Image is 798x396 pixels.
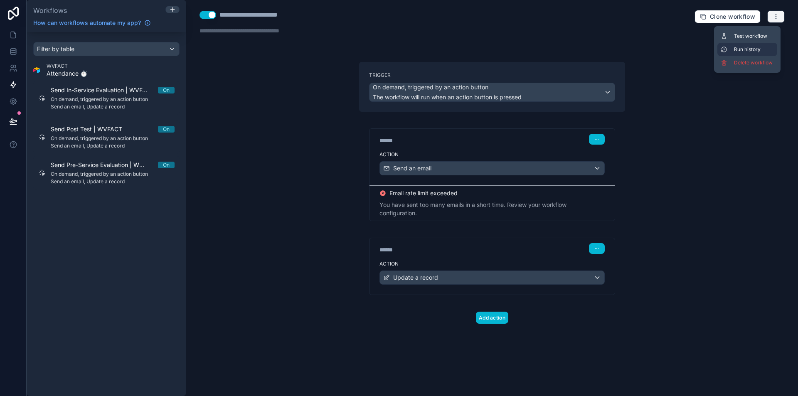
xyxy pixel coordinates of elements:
[33,6,67,15] span: Workflows
[379,151,605,158] label: Action
[695,10,761,23] button: Clone workflow
[717,30,777,43] button: Test workflow
[379,261,605,267] label: Action
[373,83,488,91] span: On demand, triggered by an action button
[379,201,605,217] div: You have sent too many emails in a short time. Review your workflow configuration.
[734,46,774,53] span: Run history
[373,93,522,101] span: The workflow will run when an action button is pressed
[369,83,615,102] button: On demand, triggered by an action buttonThe workflow will run when an action button is pressed
[379,271,605,285] button: Update a record
[393,273,438,282] span: Update a record
[379,161,605,175] button: Send an email
[734,33,774,39] span: Test workflow
[33,19,141,27] span: How can workflows automate my app?
[389,189,458,197] span: Email rate limit exceeded
[717,43,777,56] button: Run history
[369,72,615,79] label: Trigger
[476,312,508,324] button: Add action
[734,59,774,66] span: Delete workflow
[30,19,154,27] a: How can workflows automate my app?
[710,13,755,20] span: Clone workflow
[717,56,777,69] button: Delete workflow
[393,164,431,172] span: Send an email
